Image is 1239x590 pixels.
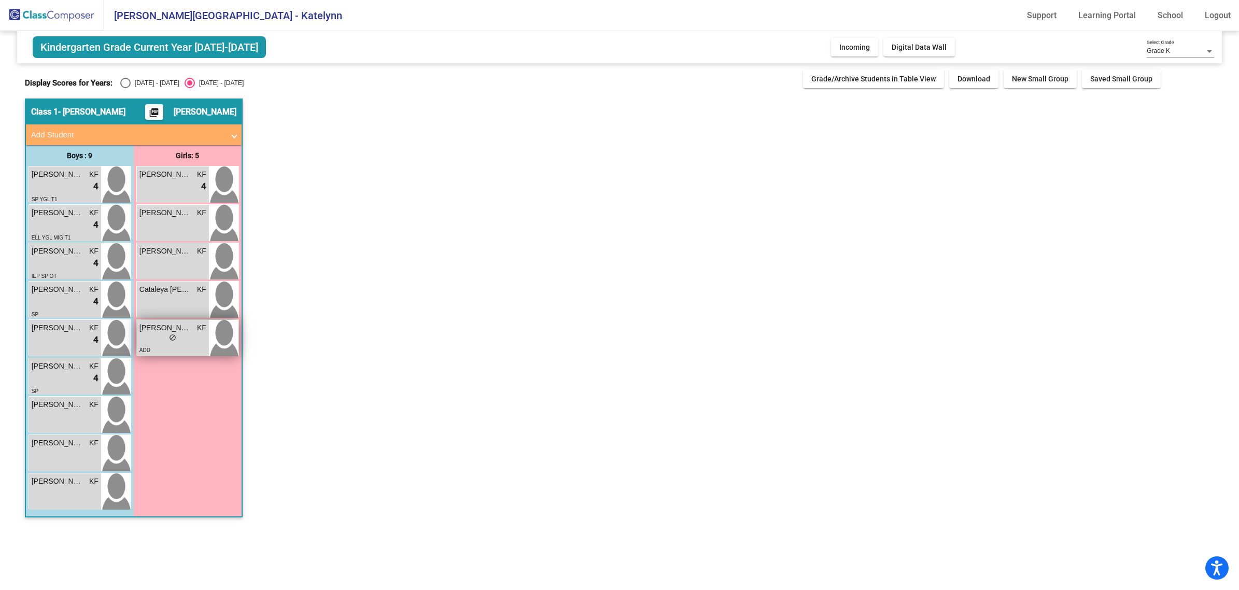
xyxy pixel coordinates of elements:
span: Display Scores for Years: [25,78,112,88]
span: - [PERSON_NAME] [58,107,125,117]
a: Learning Portal [1070,7,1144,24]
button: Grade/Archive Students in Table View [803,69,944,88]
a: Support [1019,7,1065,24]
button: Digital Data Wall [883,38,955,57]
span: [PERSON_NAME] [PERSON_NAME] [32,169,83,180]
div: Boys : 9 [26,145,134,166]
span: KF [197,207,206,218]
span: KF [197,246,206,257]
span: [PERSON_NAME] [32,322,83,333]
span: SP [32,388,38,394]
span: New Small Group [1012,75,1068,83]
span: 4 [93,218,98,232]
a: School [1149,7,1191,24]
div: [DATE] - [DATE] [131,78,179,88]
button: Download [949,69,998,88]
span: 4 [93,257,98,270]
span: [PERSON_NAME] [139,246,191,257]
span: KF [89,169,98,180]
span: SP [32,312,38,317]
button: Incoming [831,38,878,57]
span: [PERSON_NAME] [32,399,83,410]
span: do_not_disturb_alt [169,334,176,341]
span: [PERSON_NAME] [139,169,191,180]
span: KF [197,169,206,180]
span: Cataleya [PERSON_NAME] [139,284,191,295]
mat-icon: picture_as_pdf [148,107,160,122]
span: Incoming [839,43,870,51]
span: 4 [93,333,98,347]
span: Grade/Archive Students in Table View [811,75,936,83]
mat-panel-title: Add Student [31,129,224,141]
span: [PERSON_NAME][GEOGRAPHIC_DATA] - Katelynn [104,7,342,24]
span: KF [89,399,98,410]
div: [DATE] - [DATE] [195,78,244,88]
span: KF [89,207,98,218]
button: Print Students Details [145,104,163,120]
span: KF [89,322,98,333]
a: Logout [1196,7,1239,24]
button: New Small Group [1004,69,1077,88]
span: IEP SP OT [32,273,57,279]
span: [PERSON_NAME] [32,476,83,487]
span: Saved Small Group [1090,75,1152,83]
mat-expansion-panel-header: Add Student [26,124,242,145]
span: KF [89,438,98,448]
span: [PERSON_NAME] [32,207,83,218]
span: KF [89,476,98,487]
span: 4 [93,180,98,193]
span: [PERSON_NAME] [32,246,83,257]
span: ELL YGL MIG T1 [32,235,71,241]
span: Download [958,75,990,83]
button: Saved Small Group [1082,69,1161,88]
span: 4 [201,180,206,193]
span: ADD [139,347,150,353]
span: [PERSON_NAME] [32,438,83,448]
span: KF [89,361,98,372]
div: Girls: 5 [134,145,242,166]
span: Digital Data Wall [892,43,947,51]
span: Grade K [1147,47,1170,54]
span: [PERSON_NAME] [139,207,191,218]
span: SP YGL T1 [32,196,58,202]
span: KF [89,246,98,257]
span: Kindergarten Grade Current Year [DATE]-[DATE] [33,36,266,58]
span: [PERSON_NAME] [139,322,191,333]
span: 4 [93,372,98,385]
mat-radio-group: Select an option [120,78,244,88]
span: KF [89,284,98,295]
span: KF [197,322,206,333]
span: 4 [93,295,98,308]
span: KF [197,284,206,295]
span: [PERSON_NAME] [32,361,83,372]
span: [PERSON_NAME] [32,284,83,295]
span: Class 1 [31,107,58,117]
span: [PERSON_NAME] [174,107,236,117]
